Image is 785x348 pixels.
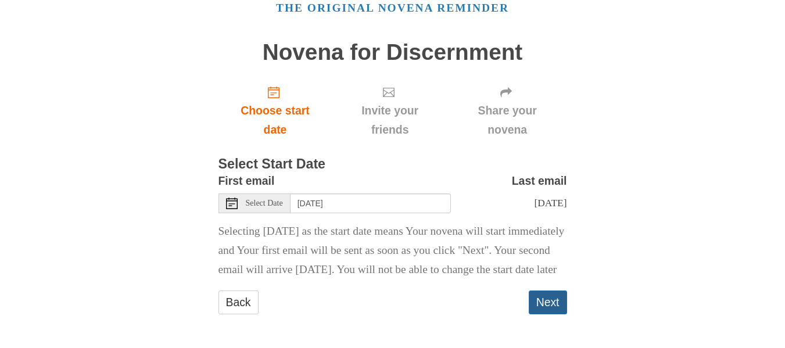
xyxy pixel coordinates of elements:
[448,76,567,145] div: Click "Next" to confirm your start date first.
[332,76,447,145] div: Click "Next" to confirm your start date first.
[218,290,259,314] a: Back
[218,76,332,145] a: Choose start date
[343,101,436,139] span: Invite your friends
[246,199,283,207] span: Select Date
[230,101,321,139] span: Choose start date
[218,222,567,279] p: Selecting [DATE] as the start date means Your novena will start immediately and Your first email ...
[534,197,567,209] span: [DATE]
[291,193,451,213] input: Use the arrow keys to pick a date
[276,2,509,14] a: The original novena reminder
[218,40,567,65] h1: Novena for Discernment
[529,290,567,314] button: Next
[218,157,567,172] h3: Select Start Date
[512,171,567,191] label: Last email
[218,171,275,191] label: First email
[460,101,555,139] span: Share your novena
